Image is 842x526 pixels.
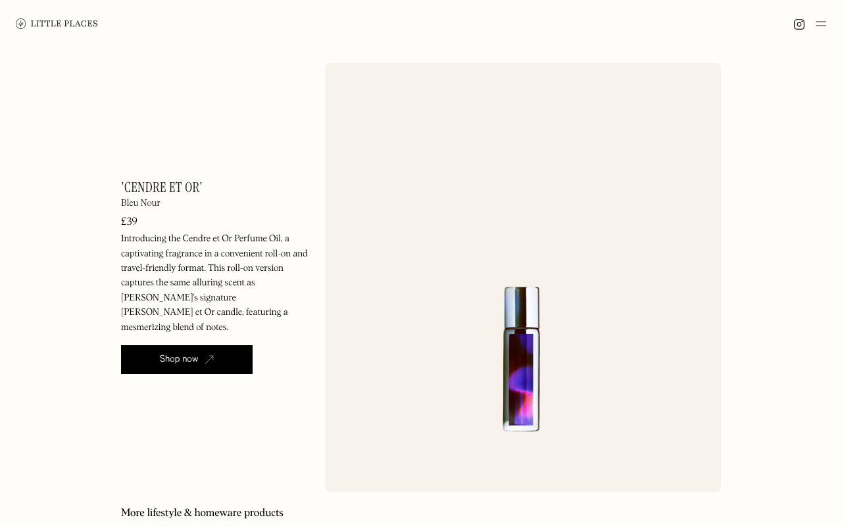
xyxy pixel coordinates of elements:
[147,508,241,520] h2: Lifestyle & homeware
[160,353,199,366] div: Shop now
[244,508,284,520] h2: products
[121,345,253,374] a: Shop now
[205,355,214,364] img: Open in new tab
[121,231,309,335] p: Introducing the Cendre et Or Perfume Oil, a captivating fragrance in a convenient roll-on and tra...
[121,181,203,195] h1: 'Cendre et Or'
[121,217,137,227] div: £39
[121,508,145,520] h2: More
[121,199,161,208] div: Bleu Nour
